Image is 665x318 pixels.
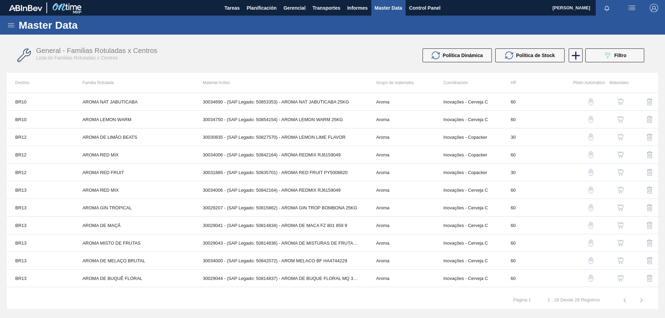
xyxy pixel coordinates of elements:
img: auto-pilot-icon [587,257,594,264]
img: auto-pilot-icon [587,187,594,193]
img: Logout [650,4,658,12]
div: Eliminar Familia Rotulada x Centro [632,270,658,287]
td: 30034000 - (SAP Legado: 50842072) - AROM MELACO BF HA4744229 [195,252,368,270]
button: delete-icon [641,129,658,145]
img: delete-icon [646,151,654,159]
td: BR13 [7,199,74,217]
td: BR12 [7,146,74,164]
div: Ver Materiales [603,252,629,269]
span: Política Dinámica [443,53,483,58]
img: shopping-cart-icon [617,204,624,211]
td: 60 [502,217,569,234]
td: 60 [502,287,569,305]
th: Familia Rotulada [74,73,194,93]
td: BR13 [7,287,74,305]
img: delete-icon [646,274,654,282]
td: 30029041 - (SAP Legado: 50814834) - AROMA DE MACA FZ 801 859 9 [195,217,368,234]
span: General - Familias Rotuladas x Centros [36,47,157,54]
button: shopping-cart-icon [612,182,629,198]
div: Configuración del Piloto Automático [573,164,599,181]
td: Inovações - Cerveja C [435,270,502,287]
img: shopping-cart-icon [617,257,624,264]
div: Ver Materiales [603,270,629,287]
button: auto-pilot-icon [583,93,599,110]
div: Eliminar Familia Rotulada x Centro [632,182,658,198]
button: delete-icon [641,146,658,163]
td: 30034750 - (SAP Legado: 50854154) - AROMA LEMON WARM 25KG [195,111,368,128]
button: shopping-cart-icon [612,93,629,110]
img: shopping-cart-icon [617,151,624,158]
th: Materiales [599,73,629,93]
button: delete-icon [641,235,658,251]
td: 30034006 - (SAP Legado: 50842164) - AROMA REDMIX RJ6159049 [195,181,368,199]
td: 30 [502,164,569,181]
td: Aroma [368,181,435,199]
td: 30029044 - (SAP Legado: 50814837) - AROMA DE BUQUE FLORAL MQ 367 705 4 [195,270,368,287]
th: Coordinación [435,73,502,93]
th: HP [502,73,569,93]
span: Lista de Familias Rotuladas x Centros [36,55,118,61]
div: Filtrar Familia Rotulada x Centro [582,48,648,62]
button: shopping-cart-icon [612,146,629,163]
img: shopping-cart-icon [617,187,624,193]
img: auto-pilot-icon [587,222,594,229]
td: BR13 [7,234,74,252]
button: delete-icon [641,199,658,216]
td: Inovações - Copacker [435,128,502,146]
td: Inovações - Cerveja C [435,111,502,128]
td: 30029043 - (SAP Legado: 50814836) - AROMA DE MISTURAS DE FRUTAS OX 113 76 25 [195,234,368,252]
td: 60 [502,111,569,128]
button: delete-icon [641,93,658,110]
div: Configuración del Piloto Automático [573,217,599,234]
td: Inovações - Cerveja C [435,217,502,234]
img: delete-icon [646,168,654,176]
img: auto-pilot-icon [587,239,594,246]
th: Piloto Automático [570,73,599,93]
button: shopping-cart-icon [612,235,629,251]
button: delete-icon [641,164,658,181]
td: Inovações - Cerveja C [435,199,502,217]
td: 60 [502,270,569,287]
img: delete-icon [646,239,654,247]
img: auto-pilot-icon [587,169,594,176]
img: shopping-cart-icon [617,169,624,176]
button: auto-pilot-icon [583,270,599,287]
div: Eliminar Familia Rotulada x Centro [632,111,658,128]
td: 30 [502,128,569,146]
td: Aroma [368,164,435,181]
td: AROMA RED MIX [74,181,194,199]
div: Configuración del Piloto Automático [573,111,599,128]
img: delete-icon [646,133,654,141]
td: Aroma [368,270,435,287]
h1: Master Data [19,21,142,29]
td: Aroma [368,199,435,217]
td: BR12 [7,164,74,181]
div: Eliminar Familia Rotulada x Centro [632,146,658,163]
div: Eliminar Familia Rotulada x Centro [632,164,658,181]
td: AROMA DE MELAÇO BRUTAL [74,252,194,270]
span: Informes [347,4,367,12]
div: Configuración del Piloto Automático [573,288,599,304]
span: Control Panel [409,4,441,12]
td: Inovações - Cerveja C [435,93,502,111]
span: Gerencial [283,4,305,12]
img: delete-icon [646,221,654,229]
span: Tareas [224,4,240,12]
div: Ver Materiales [603,111,629,128]
td: 30034690 - (SAP Legado: 50853353) - AROMA NAT JABUTICABA 25KG [195,93,368,111]
div: Configuración del Piloto Automático [573,252,599,269]
div: Eliminar Familia Rotulada x Centro [632,217,658,234]
td: BR10 [7,111,74,128]
div: Ver Materiales [603,146,629,163]
span: Planificación [247,4,276,12]
td: BR10 [7,93,74,111]
button: delete-icon [641,182,658,198]
div: Ver Materiales [603,182,629,198]
button: auto-pilot-icon [583,146,599,163]
button: delete-icon [641,252,658,269]
div: Configuración del Piloto Automático [573,270,599,287]
button: shopping-cart-icon [612,199,629,216]
div: Configuración del Piloto Automático [573,93,599,110]
div: Ver Materiales [603,93,629,110]
button: auto-pilot-icon [583,199,599,216]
